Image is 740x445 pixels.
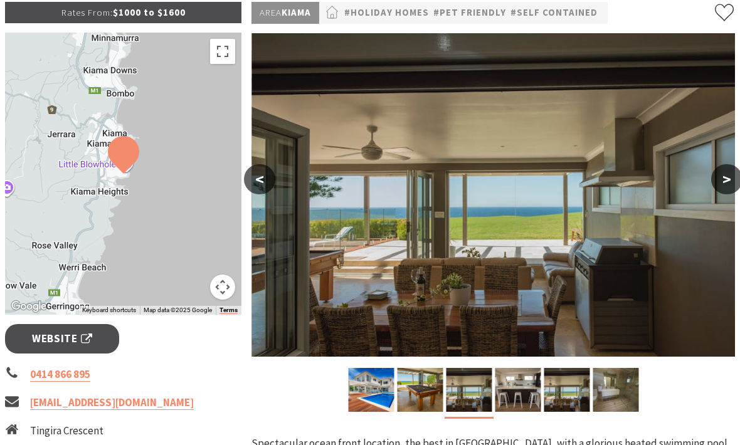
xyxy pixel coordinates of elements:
button: < [244,164,275,194]
img: Alfresco [251,33,735,357]
img: Alfresco [397,368,443,412]
button: Toggle fullscreen view [210,39,235,64]
button: Map camera controls [210,275,235,300]
span: Area [260,6,282,18]
img: Alfresco [446,368,492,412]
a: #Self Contained [510,5,598,21]
p: Kiama [251,2,319,24]
a: Click to see this area on Google Maps [8,298,50,315]
a: [EMAIL_ADDRESS][DOMAIN_NAME] [30,395,194,410]
span: Website [32,330,92,347]
span: Map data ©2025 Google [144,306,212,313]
img: Google [8,298,50,315]
img: Heated Pool [348,368,394,412]
a: #Pet Friendly [433,5,506,21]
li: Tingira Crescent [30,422,152,439]
span: Rates From: [61,6,113,18]
img: Alfresco [544,368,589,412]
img: Ensuite [593,368,638,412]
a: 0414 866 895 [30,367,90,382]
img: Kitchen [495,368,541,412]
a: Terms (opens in new tab) [219,306,238,314]
p: $1000 to $1600 [5,2,241,23]
a: #Holiday Homes [344,5,429,21]
button: Keyboard shortcuts [82,306,136,315]
a: Website [5,324,119,353]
